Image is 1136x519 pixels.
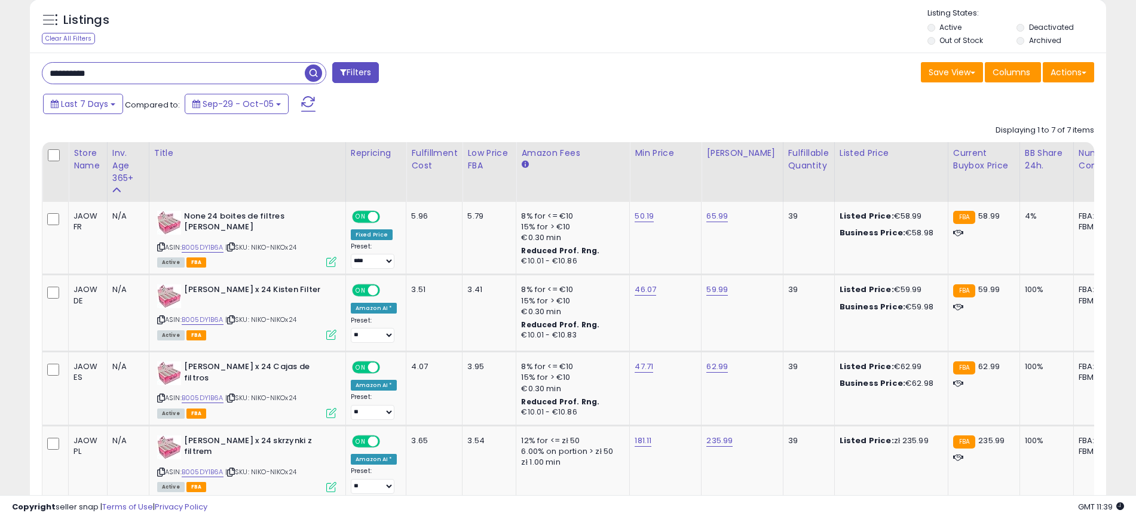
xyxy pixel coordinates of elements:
a: 47.71 [635,361,653,373]
div: Amazon AI * [351,303,397,314]
span: 58.99 [978,210,1000,222]
span: ON [353,437,368,447]
div: BB Share 24h. [1025,147,1068,172]
div: Amazon AI * [351,380,397,391]
div: 39 [788,435,825,446]
div: €62.98 [840,378,939,389]
div: JAOW PL [74,435,98,457]
div: JAOW DE [74,284,98,306]
div: ASIN: [157,211,336,266]
a: 181.11 [635,435,651,447]
div: 4.07 [411,361,453,372]
div: JAOW FR [74,211,98,232]
span: ON [353,211,368,222]
b: Listed Price: [840,284,894,295]
div: 8% for <= €10 [521,361,620,372]
div: 3.95 [467,361,507,372]
b: Listed Price: [840,210,894,222]
div: €0.30 min [521,306,620,317]
p: Listing States: [927,8,1106,19]
div: seller snap | | [12,502,207,513]
div: Amazon Fees [521,147,624,159]
div: 100% [1025,361,1064,372]
a: 235.99 [706,435,733,447]
div: 15% for > €10 [521,296,620,306]
a: B005DY1B6A [182,393,223,403]
div: FBA: 0 [1079,435,1118,446]
span: FBA [186,330,207,340]
div: Listed Price [840,147,943,159]
b: [PERSON_NAME] x 24 Cajas de filtros [184,361,329,386]
b: Listed Price: [840,361,894,372]
div: 39 [788,361,825,372]
div: Fulfillable Quantity [788,147,829,172]
button: Actions [1043,62,1094,82]
a: B005DY1B6A [182,315,223,325]
div: €58.98 [840,228,939,238]
img: 51n2PWu7g7L._SL40_.jpg [157,435,181,459]
div: FBA: 0 [1079,284,1118,295]
a: Privacy Policy [155,501,207,512]
small: Amazon Fees. [521,159,528,170]
b: [PERSON_NAME] x 24 Kisten Filter [184,284,329,299]
div: 3.41 [467,284,507,295]
div: €59.98 [840,302,939,312]
div: 4% [1025,211,1064,222]
div: Low Price FBA [467,147,511,172]
div: N/A [112,211,140,222]
span: 235.99 [978,435,1005,446]
span: | SKU: NIKO-NIKOx24 [225,315,296,324]
div: 100% [1025,284,1064,295]
h5: Listings [63,12,109,29]
span: Last 7 Days [61,98,108,110]
span: FBA [186,257,207,268]
div: Title [154,147,341,159]
span: ON [353,285,368,296]
div: Preset: [351,242,397,269]
div: ASIN: [157,361,336,417]
div: Preset: [351,393,397,420]
div: 15% for > €10 [521,372,620,383]
a: B005DY1B6A [182,242,223,253]
a: 50.19 [635,210,654,222]
a: 59.99 [706,284,728,296]
div: €58.99 [840,211,939,222]
a: 46.07 [635,284,656,296]
button: Save View [921,62,983,82]
div: €10.01 - €10.86 [521,407,620,417]
b: Business Price: [840,227,905,238]
span: OFF [378,285,397,296]
div: €10.01 - €10.83 [521,330,620,340]
div: 39 [788,211,825,222]
div: Store Name [74,147,102,172]
small: FBA [953,211,975,224]
div: FBA: 0 [1079,211,1118,222]
img: 51n2PWu7g7L._SL40_.jpg [157,361,181,385]
div: €0.30 min [521,232,620,243]
span: All listings currently available for purchase on Amazon [157,482,185,492]
span: OFF [378,363,397,373]
button: Last 7 Days [43,94,123,114]
div: Amazon AI * [351,454,397,465]
img: 51n2PWu7g7L._SL40_.jpg [157,211,181,235]
div: Preset: [351,317,397,343]
img: 51n2PWu7g7L._SL40_.jpg [157,284,181,308]
div: 5.79 [467,211,507,222]
div: N/A [112,284,140,295]
span: Columns [993,66,1030,78]
div: 15% for > €10 [521,222,620,232]
span: All listings currently available for purchase on Amazon [157,409,185,419]
div: 12% for <= zł 50 [521,435,620,446]
div: Inv. Age 365+ [112,147,144,185]
span: FBA [186,409,207,419]
a: 65.99 [706,210,728,222]
div: ASIN: [157,435,336,491]
div: Num of Comp. [1079,147,1122,172]
span: All listings currently available for purchase on Amazon [157,257,185,268]
small: FBA [953,435,975,449]
span: | SKU: NIKO-NIKOx24 [225,467,296,477]
a: Terms of Use [102,501,153,512]
div: 3.54 [467,435,507,446]
button: Sep-29 - Oct-05 [185,94,289,114]
div: 3.65 [411,435,453,446]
